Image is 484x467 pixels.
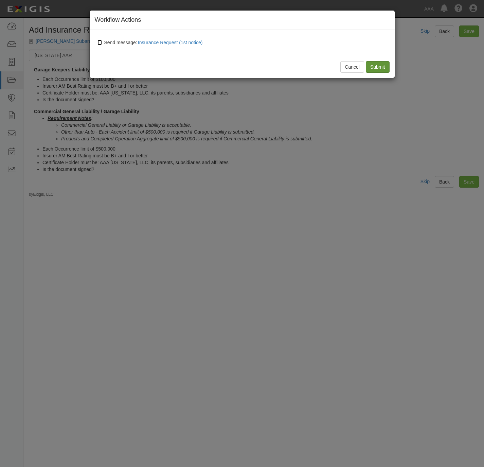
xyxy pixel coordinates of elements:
button: Send message: [137,38,205,47]
input: Send message:Insurance Request (1st notice) [97,40,102,45]
span: Send message: [104,40,205,45]
h4: Workflow Actions [95,16,390,24]
span: Insurance Request (1st notice) [138,40,203,45]
input: Submit [366,61,390,73]
button: Cancel [340,61,364,73]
